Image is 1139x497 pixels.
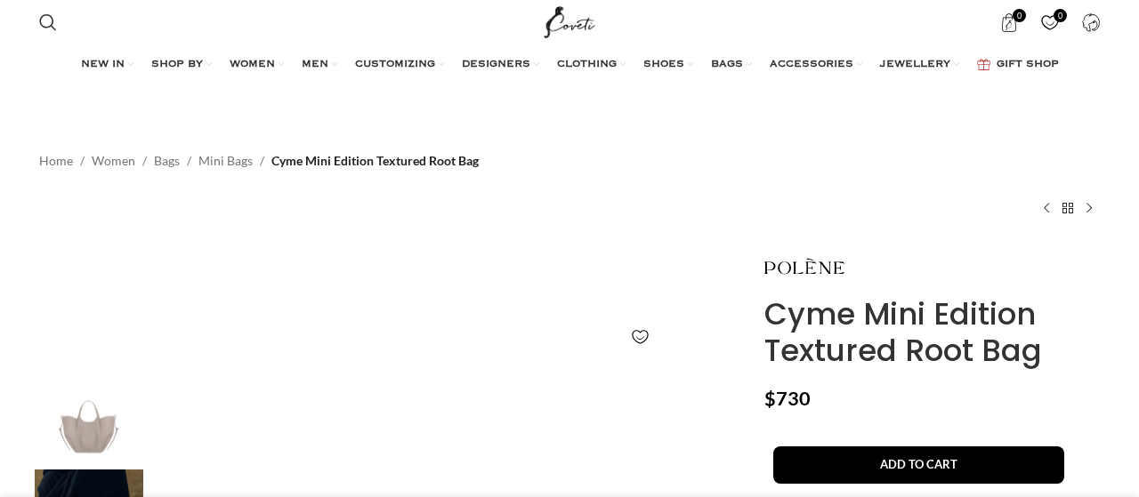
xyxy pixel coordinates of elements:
span: JEWELLERY [880,58,950,72]
span: GIFT SHOP [997,58,1059,72]
a: DESIGNERS [462,47,539,83]
span: CUSTOMIZING [355,58,435,72]
button: Add to cart [773,446,1064,484]
a: Previous product [1036,197,1057,219]
a: Site logo [540,13,600,28]
a: Home [39,151,73,171]
span: WOMEN [230,58,275,72]
a: Search [30,4,66,40]
a: CUSTOMIZING [355,47,444,83]
nav: Breadcrumb [39,151,479,171]
a: SHOES [643,47,693,83]
a: JEWELLERY [880,47,959,83]
div: My Wishlist [1031,4,1068,40]
a: MEN [302,47,337,83]
a: GIFT SHOP [977,47,1059,83]
img: Polene [764,245,844,287]
span: CLOTHING [557,58,617,72]
span: MEN [302,58,328,72]
a: Next product [1078,197,1100,219]
div: Main navigation [30,47,1109,83]
span: SHOES [643,58,684,72]
a: NEW IN [81,47,133,83]
a: ACCESSORIES [770,47,862,83]
a: Women [92,151,135,171]
span: Cyme Mini Edition Textured Root Bag [271,151,479,171]
span: BAGS [711,58,743,72]
h1: Cyme Mini Edition Textured Root Bag [764,296,1100,369]
span: DESIGNERS [462,58,530,72]
a: Mini Bags [198,151,253,171]
span: SHOP BY [151,58,203,72]
span: 0 [1013,9,1026,22]
a: BAGS [711,47,752,83]
a: Bags [154,151,180,171]
a: 0 [990,4,1027,40]
a: 0 [1031,4,1068,40]
a: SHOP BY [151,47,212,83]
span: 0 [1054,9,1067,22]
img: Polene [35,357,143,461]
img: GiftBag [977,59,990,70]
span: NEW IN [81,58,125,72]
bdi: 730 [764,387,811,410]
span: $ [764,387,776,410]
a: WOMEN [230,47,284,83]
a: CLOTHING [557,47,626,83]
span: ACCESSORIES [770,58,853,72]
